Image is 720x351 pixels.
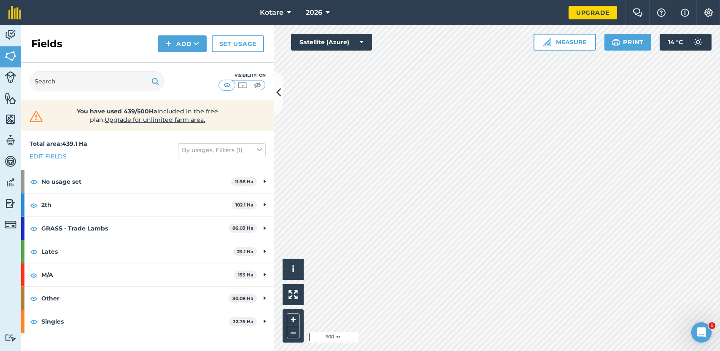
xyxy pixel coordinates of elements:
[21,170,274,193] div: No usage set11.98 Ha
[30,293,38,303] img: svg+xml;base64,PHN2ZyB4bWxucz0iaHR0cDovL3d3dy53My5vcmcvMjAwMC9zdmciIHdpZHRoPSIxOCIgaGVpZ2h0PSIyNC...
[165,39,171,49] img: svg+xml;base64,PHN2ZyB4bWxucz0iaHR0cDovL3d3dy53My5vcmcvMjAwMC9zdmciIHdpZHRoPSIxNCIgaGVpZ2h0PSIyNC...
[30,223,38,233] img: svg+xml;base64,PHN2ZyB4bWxucz0iaHR0cDovL3d3dy53My5vcmcvMjAwMC9zdmciIHdpZHRoPSIxOCIgaGVpZ2h0PSIyNC...
[21,240,274,263] div: Lates23.1 Ha
[158,35,207,52] button: Add
[178,143,266,157] button: By usages, Filters (1)
[292,264,294,274] span: i
[235,202,253,208] strong: 102.1 Ha
[5,113,16,126] img: svg+xml;base64,PHN2ZyB4bWxucz0iaHR0cDovL3d3dy53My5vcmcvMjAwMC9zdmciIHdpZHRoPSI1NiIgaGVpZ2h0PSI2MC...
[5,155,16,168] img: svg+xml;base64,PD94bWwgdmVyc2lvbj0iMS4wIiBlbmNvZGluZz0idXRmLTgiPz4KPCEtLSBHZW5lcmF0b3I6IEFkb2JlIE...
[41,263,234,286] strong: M/A
[704,8,714,17] img: A cog icon
[77,107,158,115] strong: You have used 439/500Ha
[222,81,232,89] img: svg+xml;base64,PHN2ZyB4bWxucz0iaHR0cDovL3d3dy53My5vcmcvMjAwMC9zdmciIHdpZHRoPSI1MCIgaGVpZ2h0PSI0MC...
[287,326,299,338] button: –
[218,72,266,79] div: Visibility: On
[569,6,617,19] a: Upgrade
[28,110,45,123] img: svg+xml;base64,PHN2ZyB4bWxucz0iaHR0cDovL3d3dy53My5vcmcvMjAwMC9zdmciIHdpZHRoPSIzMiIgaGVpZ2h0PSIzMC...
[105,116,205,123] span: Upgrade for unlimited farm area.
[8,6,21,19] img: fieldmargin Logo
[5,134,16,147] img: svg+xml;base64,PD94bWwgdmVyc2lvbj0iMS4wIiBlbmNvZGluZz0idXRmLTgiPz4KPCEtLSBHZW5lcmF0b3I6IEFkb2JlIE...
[41,287,229,310] strong: Other
[668,34,683,51] span: 14 ° C
[691,322,712,343] iframe: Intercom live chat
[633,8,643,17] img: Two speech bubbles overlapping with the left bubble in the forefront
[232,295,253,301] strong: 30.08 Ha
[5,176,16,189] img: svg+xml;base64,PD94bWwgdmVyc2lvbj0iMS4wIiBlbmNvZGluZz0idXRmLTgiPz4KPCEtLSBHZW5lcmF0b3I6IEFkb2JlIE...
[252,81,263,89] img: svg+xml;base64,PHN2ZyB4bWxucz0iaHR0cDovL3d3dy53My5vcmcvMjAwMC9zdmciIHdpZHRoPSI1MCIgaGVpZ2h0PSI0MC...
[5,29,16,41] img: svg+xml;base64,PD94bWwgdmVyc2lvbj0iMS4wIiBlbmNvZGluZz0idXRmLTgiPz4KPCEtLSBHZW5lcmF0b3I6IEFkb2JlIE...
[28,107,267,124] a: You have used 439/500Haincluded in the free plan.Upgrade for unlimited farm area.
[235,179,253,185] strong: 11.98 Ha
[306,8,322,18] span: 2026
[291,34,372,51] button: Satellite (Azure)
[237,81,248,89] img: svg+xml;base64,PHN2ZyB4bWxucz0iaHR0cDovL3d3dy53My5vcmcvMjAwMC9zdmciIHdpZHRoPSI1MCIgaGVpZ2h0PSI0MC...
[660,34,712,51] button: 14 °C
[681,8,689,18] img: svg+xml;base64,PHN2ZyB4bWxucz0iaHR0cDovL3d3dy53My5vcmcvMjAwMC9zdmciIHdpZHRoPSIxNyIgaGVpZ2h0PSIxNy...
[233,319,253,324] strong: 32.75 Ha
[260,8,283,18] span: Kotare
[5,197,16,210] img: svg+xml;base64,PD94bWwgdmVyc2lvbj0iMS4wIiBlbmNvZGluZz0idXRmLTgiPz4KPCEtLSBHZW5lcmF0b3I6IEFkb2JlIE...
[21,287,274,310] div: Other30.08 Ha
[656,8,666,17] img: A question mark icon
[534,34,596,51] button: Measure
[5,92,16,104] img: svg+xml;base64,PHN2ZyB4bWxucz0iaHR0cDovL3d3dy53My5vcmcvMjAwMC9zdmciIHdpZHRoPSI1NiIgaGVpZ2h0PSI2MC...
[151,76,159,86] img: svg+xml;base64,PHN2ZyB4bWxucz0iaHR0cDovL3d3dy53My5vcmcvMjAwMC9zdmciIHdpZHRoPSIxOSIgaGVpZ2h0PSIyNC...
[287,313,299,326] button: +
[21,310,274,333] div: Singles32.75 Ha
[41,240,233,263] strong: Lates
[31,37,62,51] h2: Fields
[30,270,38,280] img: svg+xml;base64,PHN2ZyB4bWxucz0iaHR0cDovL3d3dy53My5vcmcvMjAwMC9zdmciIHdpZHRoPSIxOCIgaGVpZ2h0PSIyNC...
[5,334,16,342] img: svg+xml;base64,PD94bWwgdmVyc2lvbj0iMS4wIiBlbmNvZGluZz0idXRmLTgiPz4KPCEtLSBHZW5lcmF0b3I6IEFkb2JlIE...
[612,37,620,47] img: svg+xml;base64,PHN2ZyB4bWxucz0iaHR0cDovL3d3dy53My5vcmcvMjAwMC9zdmciIHdpZHRoPSIxOSIgaGVpZ2h0PSIyNC...
[5,50,16,62] img: svg+xml;base64,PHN2ZyB4bWxucz0iaHR0cDovL3d3dy53My5vcmcvMjAwMC9zdmciIHdpZHRoPSI1NiIgaGVpZ2h0PSI2MC...
[30,200,38,210] img: svg+xml;base64,PHN2ZyB4bWxucz0iaHR0cDovL3d3dy53My5vcmcvMjAwMC9zdmciIHdpZHRoPSIxOCIgaGVpZ2h0PSIyNC...
[237,249,253,255] strong: 23.1 Ha
[232,225,253,231] strong: 86.03 Ha
[21,263,274,286] div: M/A153 Ha
[58,107,237,124] span: included in the free plan .
[5,219,16,230] img: svg+xml;base64,PD94bWwgdmVyc2lvbj0iMS4wIiBlbmNvZGluZz0idXRmLTgiPz4KPCEtLSBHZW5lcmF0b3I6IEFkb2JlIE...
[41,310,229,333] strong: Singles
[690,34,707,51] img: svg+xml;base64,PD94bWwgdmVyc2lvbj0iMS4wIiBlbmNvZGluZz0idXRmLTgiPz4KPCEtLSBHZW5lcmF0b3I6IEFkb2JlIE...
[41,217,229,240] strong: GRASS - Trade Lambs
[289,290,298,299] img: Four arrows, one pointing top left, one top right, one bottom right and the last bottom left
[709,322,715,329] span: 1
[5,71,16,83] img: svg+xml;base64,PD94bWwgdmVyc2lvbj0iMS4wIiBlbmNvZGluZz0idXRmLTgiPz4KPCEtLSBHZW5lcmF0b3I6IEFkb2JlIE...
[212,35,264,52] a: Set usage
[30,71,164,91] input: Search
[21,193,274,216] div: 2th102.1 Ha
[30,140,87,147] strong: Total area : 439.1 Ha
[30,316,38,327] img: svg+xml;base64,PHN2ZyB4bWxucz0iaHR0cDovL3d3dy53My5vcmcvMjAwMC9zdmciIHdpZHRoPSIxOCIgaGVpZ2h0PSIyNC...
[21,217,274,240] div: GRASS - Trade Lambs86.03 Ha
[543,38,551,46] img: Ruler icon
[30,177,38,187] img: svg+xml;base64,PHN2ZyB4bWxucz0iaHR0cDovL3d3dy53My5vcmcvMjAwMC9zdmciIHdpZHRoPSIxOCIgaGVpZ2h0PSIyNC...
[604,34,652,51] button: Print
[283,259,304,280] button: i
[30,247,38,257] img: svg+xml;base64,PHN2ZyB4bWxucz0iaHR0cDovL3d3dy53My5vcmcvMjAwMC9zdmciIHdpZHRoPSIxOCIgaGVpZ2h0PSIyNC...
[41,193,232,216] strong: 2th
[238,272,253,278] strong: 153 Ha
[30,152,67,161] a: Edit fields
[41,170,231,193] strong: No usage set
